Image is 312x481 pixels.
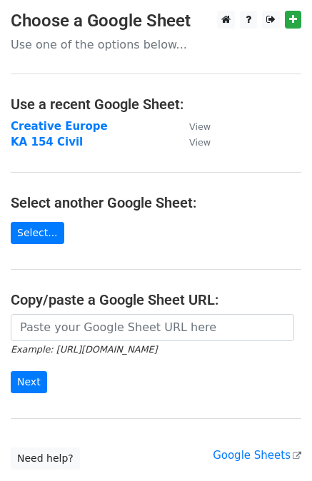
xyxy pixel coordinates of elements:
[175,120,211,133] a: View
[11,222,64,244] a: Select...
[175,136,211,148] a: View
[11,291,301,308] h4: Copy/paste a Google Sheet URL:
[11,314,294,341] input: Paste your Google Sheet URL here
[189,137,211,148] small: View
[189,121,211,132] small: View
[11,447,80,470] a: Need help?
[11,371,47,393] input: Next
[213,449,301,462] a: Google Sheets
[11,96,301,113] h4: Use a recent Google Sheet:
[11,344,157,355] small: Example: [URL][DOMAIN_NAME]
[11,136,83,148] a: KA 154 Civil
[11,37,301,52] p: Use one of the options below...
[11,11,301,31] h3: Choose a Google Sheet
[11,120,108,133] a: Creative Europe
[11,194,301,211] h4: Select another Google Sheet:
